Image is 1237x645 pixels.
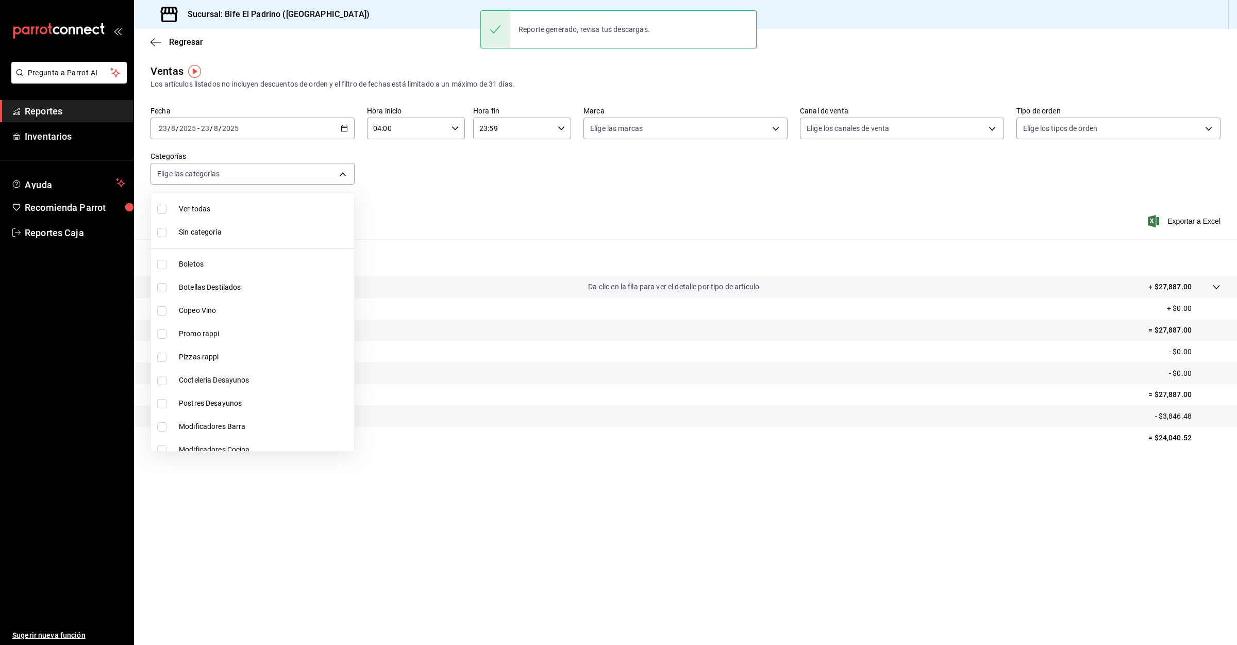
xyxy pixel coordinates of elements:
[510,18,658,41] div: Reporte generado, revisa tus descargas.
[179,352,350,362] span: Pizzas rappi
[179,227,350,238] span: Sin categoría
[179,305,350,316] span: Copeo Vino
[179,259,350,270] span: Boletos
[179,204,350,214] span: Ver todas
[179,375,350,386] span: Cocteleria Desayunos
[179,444,350,455] span: Modificadores Cocina
[179,282,350,293] span: Botellas Destilados
[179,398,350,409] span: Postres Desayunos
[179,421,350,432] span: Modificadores Barra
[179,328,350,339] span: Promo rappi
[188,65,201,78] img: Tooltip marker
